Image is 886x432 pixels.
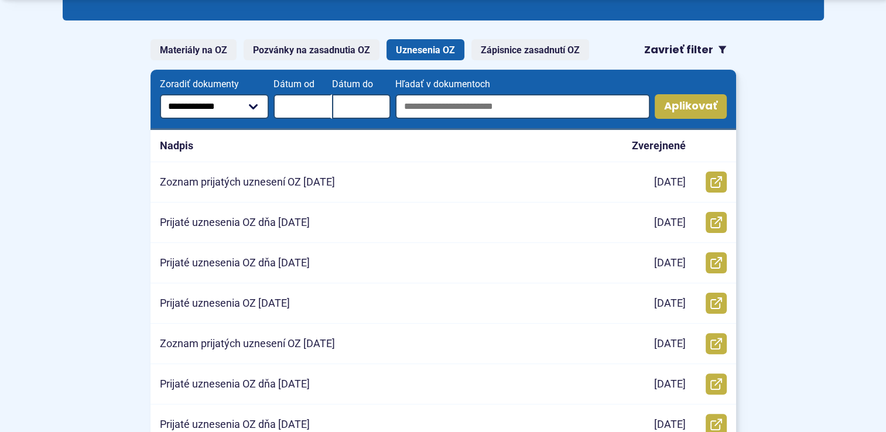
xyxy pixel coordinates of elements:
span: Hľadať v dokumentoch [395,79,650,90]
p: Zoznam prijatých uznesení OZ [DATE] [160,176,335,189]
input: Hľadať v dokumentoch [395,94,650,119]
button: Zavrieť filter [635,39,736,60]
p: [DATE] [654,337,686,351]
p: [DATE] [654,418,686,431]
span: Zavrieť filter [644,43,713,57]
button: Aplikovať [655,94,727,119]
p: [DATE] [654,297,686,310]
p: [DATE] [654,176,686,189]
p: Prijaté uznesenia OZ dňa [DATE] [160,418,310,431]
p: Zverejnené [632,139,686,153]
p: Nadpis [160,139,193,153]
span: Zoradiť dokumenty [160,79,269,90]
p: [DATE] [654,216,686,229]
p: Zoznam prijatých uznesení OZ [DATE] [160,337,335,351]
span: Dátum od [273,79,332,90]
a: Uznesenia OZ [386,39,464,60]
p: Prijaté uznesenia OZ [DATE] [160,297,290,310]
a: Pozvánky na zasadnutia OZ [244,39,379,60]
p: Prijaté uznesenia OZ dňa [DATE] [160,216,310,229]
input: Dátum od [273,94,332,119]
p: Prijaté uznesenia OZ dňa [DATE] [160,256,310,270]
p: [DATE] [654,378,686,391]
p: [DATE] [654,256,686,270]
a: Materiály na OZ [150,39,237,60]
p: Prijaté uznesenia OZ dňa [DATE] [160,378,310,391]
span: Dátum do [332,79,391,90]
input: Dátum do [332,94,391,119]
a: Zápisnice zasadnutí OZ [471,39,589,60]
select: Zoradiť dokumenty [160,94,269,119]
